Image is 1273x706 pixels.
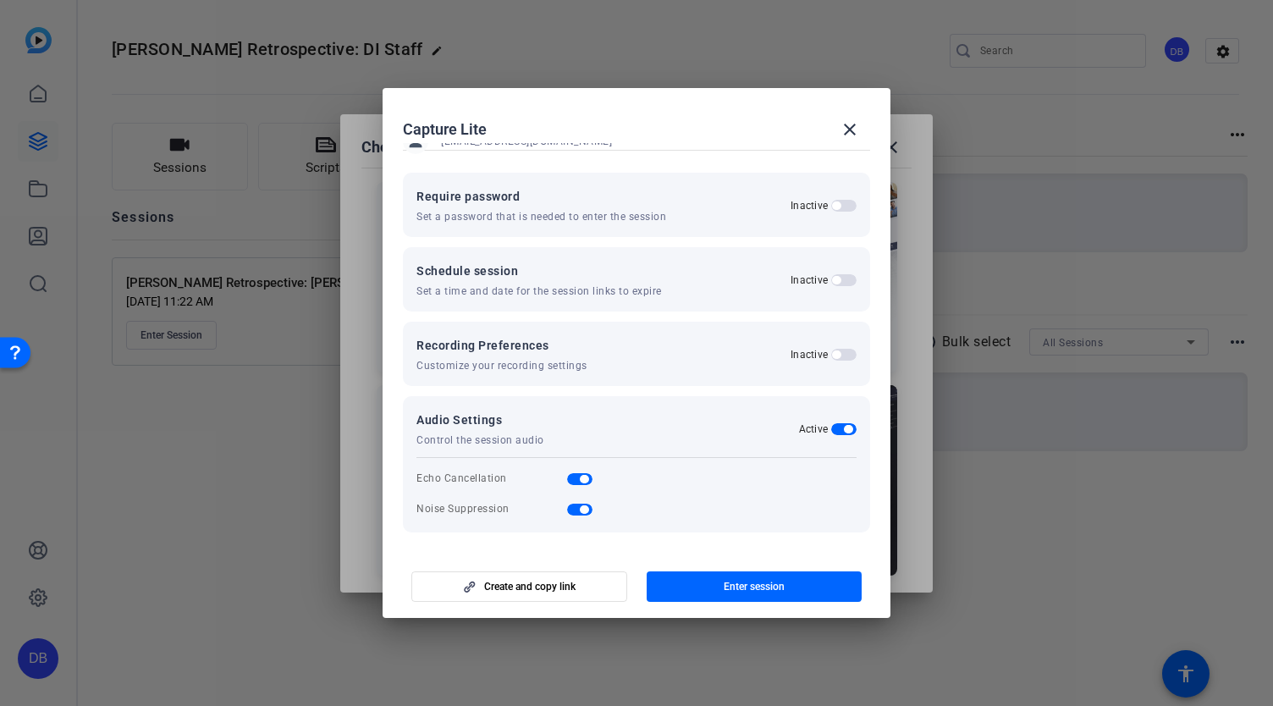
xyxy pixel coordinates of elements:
span: Audio Settings [416,410,544,430]
h2: Inactive [791,348,828,361]
mat-icon: close [840,119,860,140]
h2: Active [799,422,829,436]
span: Control the session audio [416,433,544,447]
span: Create and copy link [484,580,576,593]
span: Recording Preferences [416,335,587,356]
span: Schedule session [416,261,662,281]
button: Create and copy link [411,571,627,602]
div: Echo Cancellation [416,472,507,485]
span: Customize your recording settings [416,359,587,372]
h2: Inactive [791,273,828,287]
div: Capture Lite [403,109,870,150]
button: Enter session [647,571,862,602]
span: Set a password that is needed to enter the session [416,210,666,223]
h2: Inactive [791,199,828,212]
span: Set a time and date for the session links to expire [416,284,662,298]
span: Require password [416,186,666,207]
span: Enter session [724,580,785,593]
div: Noise Suppression [416,502,510,516]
